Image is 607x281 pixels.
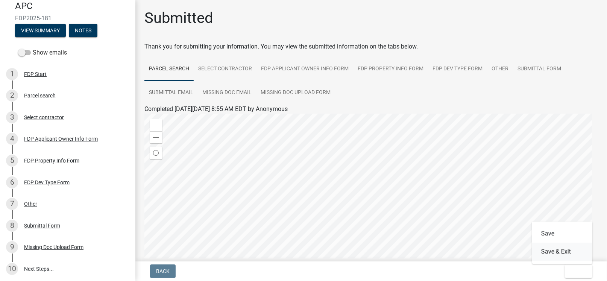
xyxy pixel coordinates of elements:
[6,241,18,253] div: 9
[6,220,18,232] div: 8
[6,176,18,188] div: 6
[565,264,592,278] button: Exit
[6,111,18,123] div: 3
[6,68,18,80] div: 1
[150,264,176,278] button: Back
[571,268,582,274] span: Exit
[24,136,98,141] div: FDP Applicant Owner Info Form
[256,81,335,105] a: Missing Doc Upload Form
[15,24,66,37] button: View Summary
[144,57,194,81] a: Parcel search
[24,180,70,185] div: FDP Dev Type Form
[6,263,18,275] div: 10
[256,57,353,81] a: FDP Applicant Owner Info Form
[144,81,198,105] a: Submittal Email
[150,147,162,159] div: Find my location
[150,131,162,143] div: Zoom out
[69,28,97,34] wm-modal-confirm: Notes
[198,81,256,105] a: Missing Doc Email
[156,268,170,274] span: Back
[513,57,566,81] a: Submittal Form
[18,48,67,57] label: Show emails
[24,71,47,77] div: FDP Start
[144,105,288,112] span: Completed [DATE][DATE] 8:55 AM EDT by Anonymous
[532,225,592,243] button: Save
[24,115,64,120] div: Select contractor
[24,93,56,98] div: Parcel search
[532,243,592,261] button: Save & Exit
[24,158,79,163] div: FDP Property Info Form
[144,9,213,27] h1: Submitted
[24,245,83,250] div: Missing Doc Upload Form
[69,24,97,37] button: Notes
[6,155,18,167] div: 5
[6,90,18,102] div: 2
[24,201,37,207] div: Other
[6,133,18,145] div: 4
[15,15,120,22] span: FDP2025-181
[144,42,598,51] div: Thank you for submitting your information. You may view the submitted information on the tabs below.
[24,223,60,228] div: Submittal Form
[532,222,592,264] div: Exit
[150,119,162,131] div: Zoom in
[6,198,18,210] div: 7
[15,28,66,34] wm-modal-confirm: Summary
[353,57,428,81] a: FDP Property Info Form
[194,57,256,81] a: Select contractor
[428,57,487,81] a: FDP Dev Type Form
[487,57,513,81] a: Other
